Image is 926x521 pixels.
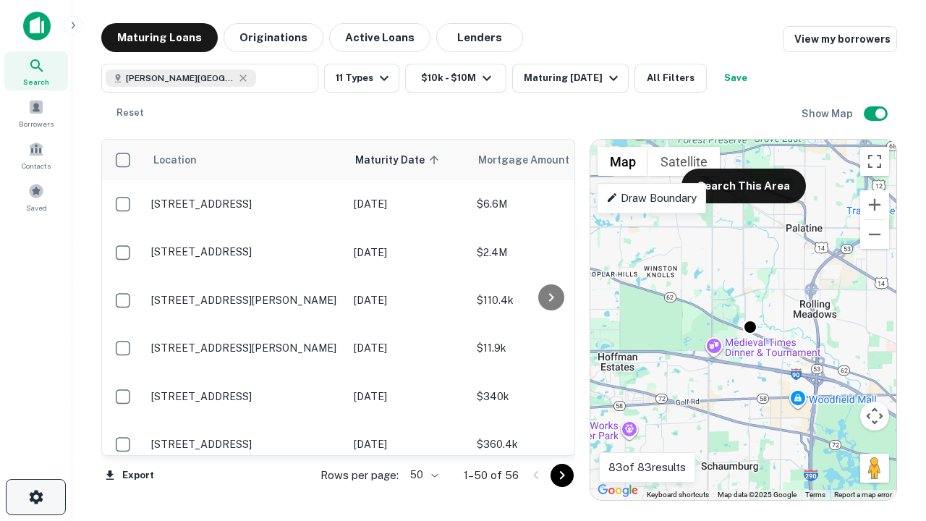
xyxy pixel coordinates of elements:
[524,69,622,87] div: Maturing [DATE]
[783,26,897,52] a: View my borrowers
[608,459,686,476] p: 83 of 83 results
[354,340,462,356] p: [DATE]
[151,294,339,307] p: [STREET_ADDRESS][PERSON_NAME]
[355,151,443,169] span: Maturity Date
[144,140,347,180] th: Location
[26,202,47,213] span: Saved
[648,147,720,176] button: Show satellite imagery
[404,465,441,486] div: 50
[805,491,825,499] a: Terms (opens in new tab)
[854,405,926,475] iframe: Chat Widget
[347,140,470,180] th: Maturity Date
[477,340,621,356] p: $11.9k
[802,106,855,122] h6: Show Map
[860,220,889,249] button: Zoom out
[4,93,68,132] a: Borrowers
[860,190,889,219] button: Zoom in
[512,64,629,93] button: Maturing [DATE]
[594,481,642,500] a: Open this area in Google Maps (opens a new window)
[598,147,648,176] button: Show street map
[22,160,51,171] span: Contacts
[354,389,462,404] p: [DATE]
[151,245,339,258] p: [STREET_ADDRESS]
[151,198,339,211] p: [STREET_ADDRESS]
[477,389,621,404] p: $340k
[23,76,49,88] span: Search
[4,177,68,216] a: Saved
[354,292,462,308] p: [DATE]
[23,12,51,41] img: capitalize-icon.png
[477,292,621,308] p: $110.4k
[126,72,234,85] span: [PERSON_NAME][GEOGRAPHIC_DATA], [GEOGRAPHIC_DATA]
[19,118,54,130] span: Borrowers
[4,51,68,90] a: Search
[107,98,153,127] button: Reset
[151,438,339,451] p: [STREET_ADDRESS]
[151,390,339,403] p: [STREET_ADDRESS]
[324,64,399,93] button: 11 Types
[470,140,629,180] th: Mortgage Amount
[354,196,462,212] p: [DATE]
[860,147,889,176] button: Toggle fullscreen view
[718,491,797,499] span: Map data ©2025 Google
[478,151,588,169] span: Mortgage Amount
[354,245,462,260] p: [DATE]
[464,467,519,484] p: 1–50 of 56
[436,23,523,52] button: Lenders
[151,342,339,355] p: [STREET_ADDRESS][PERSON_NAME]
[713,64,759,93] button: Save your search to get updates of matches that match your search criteria.
[153,151,197,169] span: Location
[606,190,697,207] p: Draw Boundary
[681,169,806,203] button: Search This Area
[590,140,896,500] div: 0 0
[405,64,506,93] button: $10k - $10M
[329,23,430,52] button: Active Loans
[477,245,621,260] p: $2.4M
[477,436,621,452] p: $360.4k
[354,436,462,452] p: [DATE]
[101,23,218,52] button: Maturing Loans
[647,490,709,500] button: Keyboard shortcuts
[834,491,892,499] a: Report a map error
[634,64,707,93] button: All Filters
[320,467,399,484] p: Rows per page:
[594,481,642,500] img: Google
[4,135,68,174] a: Contacts
[224,23,323,52] button: Originations
[860,402,889,431] button: Map camera controls
[477,196,621,212] p: $6.6M
[551,464,574,487] button: Go to next page
[101,465,158,486] button: Export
